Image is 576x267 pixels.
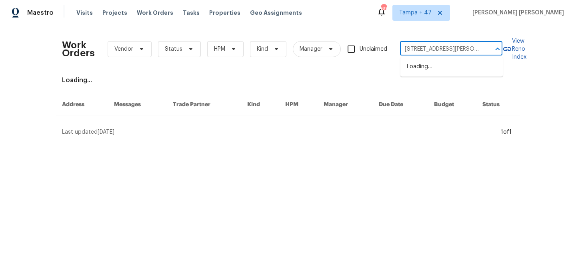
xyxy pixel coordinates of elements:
span: [DATE] [98,129,114,135]
th: HPM [279,94,317,115]
span: Tasks [183,10,200,16]
input: Enter in an address [400,43,480,55]
span: Work Orders [137,9,173,17]
div: Loading… [400,57,503,77]
span: Geo Assignments [250,9,302,17]
th: Status [476,94,520,115]
th: Manager [317,94,372,115]
span: Visits [76,9,93,17]
div: 1 of 1 [501,128,512,136]
th: Due Date [372,94,428,115]
h2: Work Orders [62,41,95,57]
span: Unclaimed [360,45,387,53]
span: Tampa + 47 [399,9,432,17]
a: View Reno Index [502,37,526,61]
span: Vendor [114,45,133,53]
div: Loading... [62,76,514,84]
div: 691 [381,5,386,13]
th: Address [56,94,108,115]
th: Trade Partner [166,94,241,115]
span: Manager [300,45,322,53]
span: Properties [209,9,240,17]
span: Kind [257,45,268,53]
span: Status [165,45,182,53]
span: Projects [102,9,127,17]
span: HPM [214,45,225,53]
th: Budget [428,94,476,115]
span: [PERSON_NAME] [PERSON_NAME] [469,9,564,17]
span: Maestro [27,9,54,17]
div: Last updated [62,128,498,136]
th: Kind [241,94,279,115]
th: Messages [108,94,166,115]
button: Close [492,44,503,55]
